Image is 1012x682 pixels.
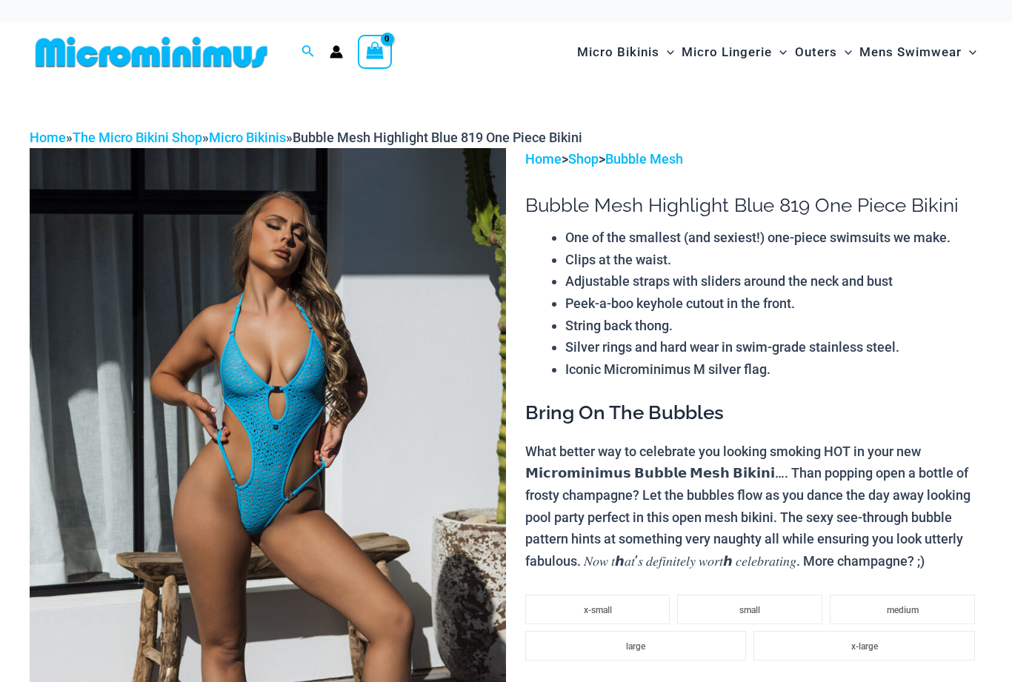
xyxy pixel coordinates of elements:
li: Adjustable straps with sliders around the neck and bust [565,270,982,292]
a: Home [525,151,562,167]
li: medium [830,595,975,624]
span: Menu Toggle [962,33,976,71]
li: small [677,595,822,624]
li: x-small [525,595,670,624]
li: Peek-a-boo keyhole cutout in the front. [565,292,982,315]
a: Mens SwimwearMenu ToggleMenu Toggle [856,30,980,75]
li: Clips at the waist. [565,249,982,271]
a: OutersMenu ToggleMenu Toggle [791,30,856,75]
img: MM SHOP LOGO FLAT [30,36,273,69]
p: > > [525,148,982,170]
a: Micro LingerieMenu ToggleMenu Toggle [678,30,790,75]
h3: Bring On The Bubbles [525,401,982,426]
a: Shop [568,151,599,167]
span: Mens Swimwear [859,33,962,71]
a: Account icon link [330,45,343,58]
span: Menu Toggle [772,33,787,71]
a: Micro Bikinis [209,130,286,145]
span: Menu Toggle [837,33,852,71]
span: Menu Toggle [659,33,674,71]
span: Outers [795,33,837,71]
a: Micro BikinisMenu ToggleMenu Toggle [573,30,678,75]
a: Search icon link [302,43,315,61]
li: Iconic Microminimus M silver flag. [565,358,982,381]
li: String back thong. [565,315,982,337]
span: medium [887,605,919,615]
span: x-large [851,641,878,652]
a: View Shopping Cart, empty [358,35,392,69]
a: Bubble Mesh [605,151,683,167]
li: large [525,631,747,661]
a: The Micro Bikini Shop [73,130,202,145]
h1: Bubble Mesh Highlight Blue 819 One Piece Bikini [525,194,982,217]
span: Bubble Mesh Highlight Blue 819 One Piece Bikini [293,130,582,145]
span: Micro Bikinis [577,33,659,71]
li: One of the smallest (and sexiest!) one-piece swimsuits we make. [565,227,982,249]
p: What better way to celebrate you looking smoking HOT in your new 𝗠𝗶𝗰𝗿𝗼𝗺𝗶𝗻𝗶𝗺𝘂𝘀 𝗕𝘂𝗯𝗯𝗹𝗲 𝗠𝗲𝘀𝗵 𝗕𝗶𝗸𝗶𝗻𝗶…... [525,441,982,572]
li: x-large [753,631,975,661]
span: x-small [584,605,612,615]
a: Home [30,130,66,145]
li: Silver rings and hard wear in swim-grade stainless steel. [565,336,982,358]
span: large [626,641,645,652]
span: Micro Lingerie [682,33,772,71]
span: small [739,605,760,615]
nav: Site Navigation [571,27,982,77]
span: » » » [30,130,582,145]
